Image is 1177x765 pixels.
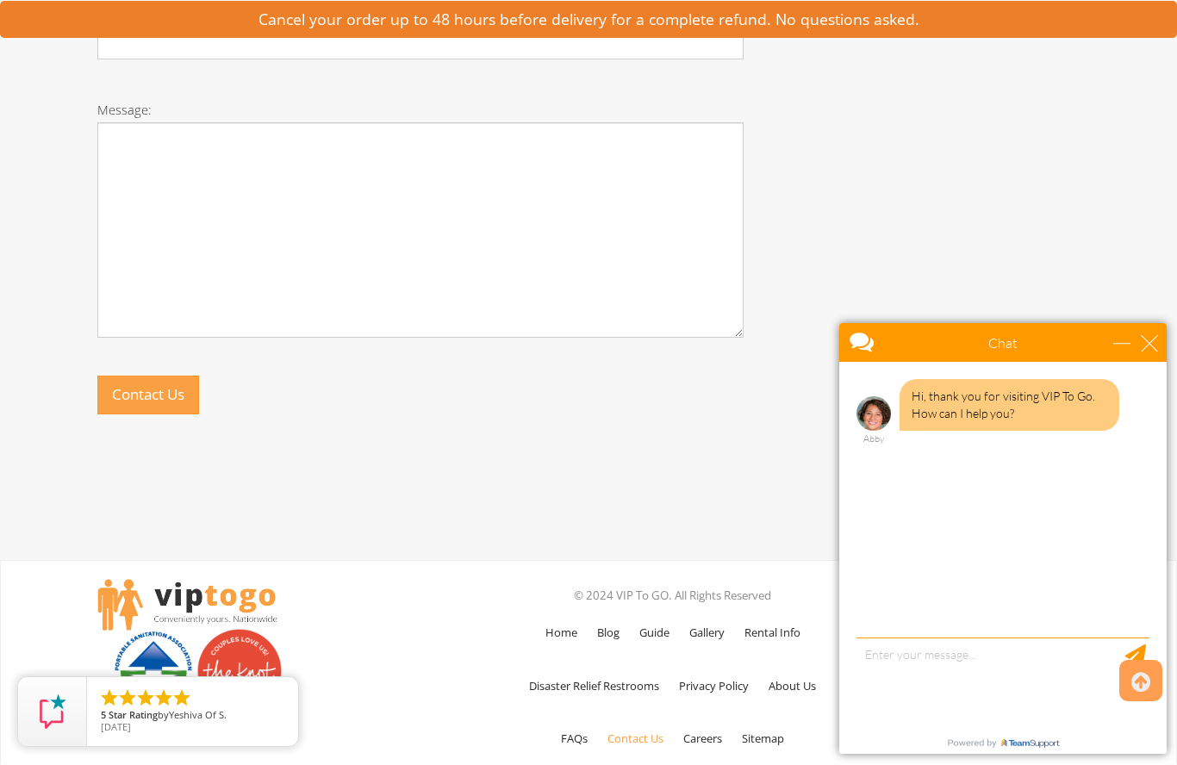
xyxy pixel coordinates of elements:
[675,714,731,764] a: Careers
[829,314,1177,765] iframe: Live Chat Box
[420,585,925,608] p: © 2024 VIP To GO. All Rights Reserved
[135,688,156,709] li: 
[631,608,678,658] a: Guide
[736,608,809,658] a: Rental Info
[97,376,199,415] button: Contact Us
[670,662,757,712] a: Privacy Policy
[110,629,196,720] img: PSAI Member Logo
[588,608,628,658] a: Blog
[101,721,131,734] span: [DATE]
[760,662,825,712] a: About Us
[109,709,158,722] span: Star Rating
[101,711,284,723] span: by
[169,709,227,722] span: Yeshiva Of S.
[99,688,120,709] li: 
[35,695,70,730] img: Review Rating
[196,629,283,715] img: Couples love us! See our reviews on The Knot.
[733,714,793,764] a: Sitemap
[599,714,672,764] a: Contact Us
[117,688,138,709] li: 
[171,688,192,709] li: 
[537,608,586,658] a: Home
[520,662,668,712] a: Disaster Relief Restrooms
[681,608,733,658] a: Gallery
[552,714,596,764] a: FAQs
[97,580,277,631] img: viptogo LogoVIPTOGO
[101,709,106,722] span: 5
[153,688,174,709] li: 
